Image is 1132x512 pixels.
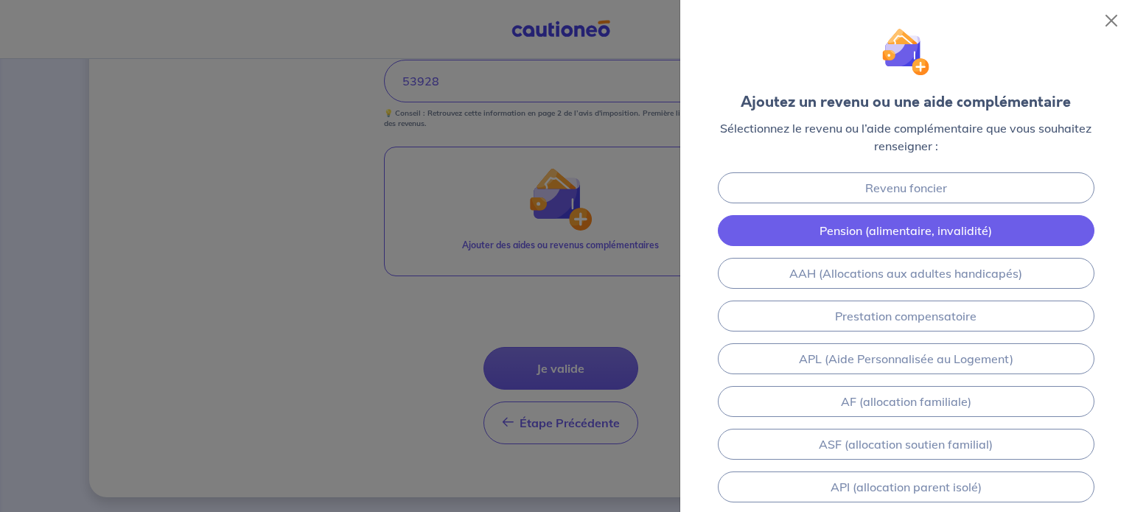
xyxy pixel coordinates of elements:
a: ASF (allocation soutien familial) [718,429,1094,460]
a: Prestation compensatoire [718,301,1094,332]
a: Pension (alimentaire, invalidité) [718,215,1094,246]
a: Revenu foncier [718,172,1094,203]
a: APL (Aide Personnalisée au Logement) [718,343,1094,374]
img: illu_wallet.svg [882,28,930,76]
p: Sélectionnez le revenu ou l’aide complémentaire que vous souhaitez renseigner : [704,119,1108,155]
a: AF (allocation familiale) [718,386,1094,417]
a: API (allocation parent isolé) [718,471,1094,502]
a: AAH (Allocations aux adultes handicapés) [718,258,1094,289]
button: Close [1100,9,1123,32]
div: Ajoutez un revenu ou une aide complémentaire [741,91,1071,113]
